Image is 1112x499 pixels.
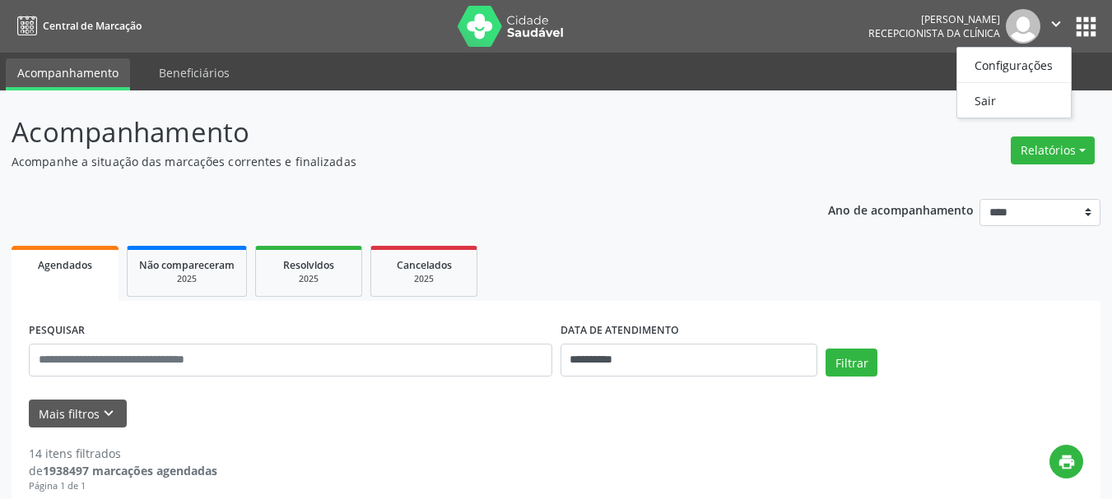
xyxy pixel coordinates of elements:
div: 2025 [139,273,235,285]
button: print [1049,445,1083,478]
p: Acompanhamento [12,112,774,153]
span: Central de Marcação [43,19,142,33]
div: 14 itens filtrados [29,445,217,462]
button: Mais filtroskeyboard_arrow_down [29,400,127,428]
label: PESQUISAR [29,318,85,344]
div: 2025 [383,273,465,285]
div: Página 1 de 1 [29,479,217,493]
p: Ano de acompanhamento [828,199,974,219]
span: Cancelados [397,258,452,272]
img: img [1006,9,1040,44]
ul:  [956,47,1072,118]
label: DATA DE ATENDIMENTO [561,318,679,344]
i: print [1058,453,1076,471]
button:  [1040,9,1072,44]
div: 2025 [268,273,350,285]
span: Recepcionista da clínica [868,26,1000,40]
i:  [1047,15,1065,33]
div: [PERSON_NAME] [868,12,1000,26]
a: Configurações [957,53,1071,76]
button: Relatórios [1011,136,1095,164]
span: Resolvidos [283,258,334,272]
p: Acompanhe a situação das marcações correntes e finalizadas [12,153,774,170]
span: Não compareceram [139,258,235,272]
button: Filtrar [826,349,877,377]
a: Acompanhamento [6,58,130,90]
strong: 1938497 marcações agendadas [43,463,217,478]
a: Central de Marcação [12,12,142,39]
a: Beneficiários [147,58,241,87]
a: Sair [957,89,1071,112]
button: apps [1072,12,1100,41]
span: Agendados [38,258,92,272]
i: keyboard_arrow_down [100,404,118,423]
div: de [29,462,217,479]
